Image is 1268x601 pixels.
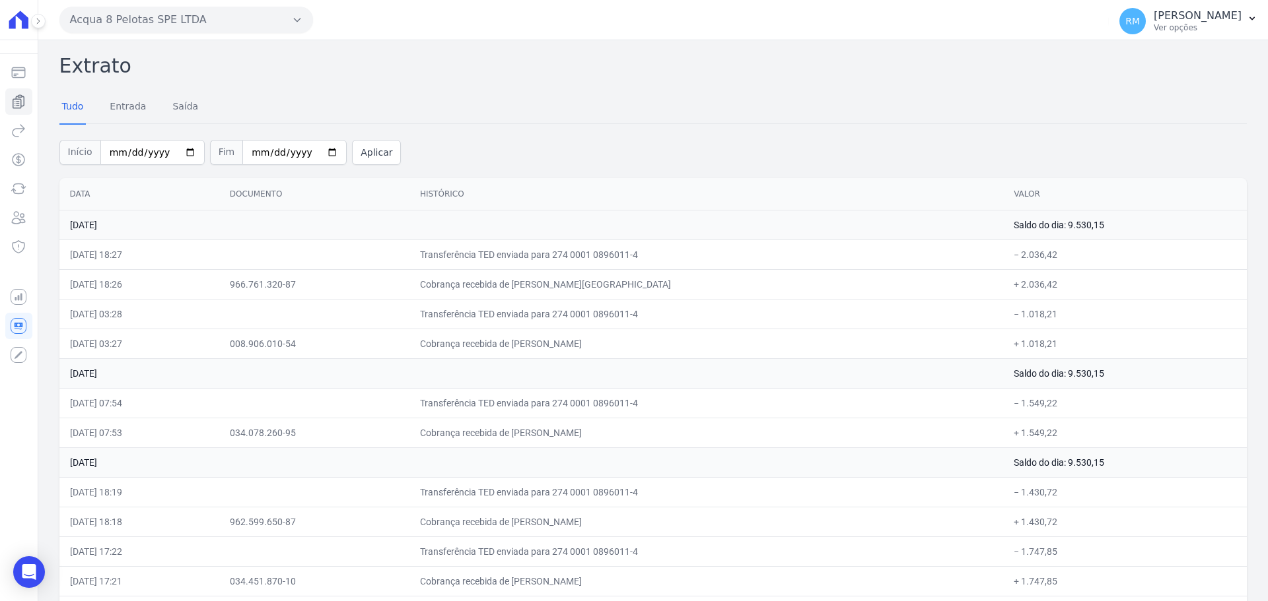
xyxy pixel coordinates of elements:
[11,59,27,368] nav: Sidebar
[409,477,1003,507] td: Transferência TED enviada para 274 0001 0896011-4
[1003,566,1247,596] td: + 1.747,85
[409,566,1003,596] td: Cobrança recebida de [PERSON_NAME]
[59,269,219,299] td: [DATE] 18:26
[13,556,45,588] div: Open Intercom Messenger
[1003,477,1247,507] td: − 1.430,72
[219,329,409,358] td: 008.906.010-54
[1003,388,1247,418] td: − 1.549,22
[59,358,1004,388] td: [DATE]
[409,507,1003,536] td: Cobrança recebida de [PERSON_NAME]
[59,329,219,358] td: [DATE] 03:27
[219,269,409,299] td: 966.761.320-87
[409,178,1003,210] th: Histórico
[210,140,243,165] span: Fim
[59,210,1004,239] td: [DATE]
[59,299,219,329] td: [DATE] 03:28
[1154,22,1242,33] p: Ver opções
[219,178,409,210] th: Documento
[59,418,219,447] td: [DATE] 07:53
[1003,178,1247,210] th: Valor
[59,140,100,165] span: Início
[409,269,1003,299] td: Cobrança recebida de [PERSON_NAME][GEOGRAPHIC_DATA]
[219,566,409,596] td: 034.451.870-10
[1003,447,1247,477] td: Saldo do dia: 9.530,15
[59,7,313,33] button: Acqua 8 Pelotas SPE LTDA
[219,418,409,447] td: 034.078.260-95
[59,178,219,210] th: Data
[1003,269,1247,299] td: + 2.036,42
[1003,507,1247,536] td: + 1.430,72
[59,566,219,596] td: [DATE] 17:21
[409,536,1003,566] td: Transferência TED enviada para 274 0001 0896011-4
[1003,536,1247,566] td: − 1.747,85
[1003,210,1247,239] td: Saldo do dia: 9.530,15
[59,477,219,507] td: [DATE] 18:19
[409,299,1003,329] td: Transferência TED enviada para 274 0001 0896011-4
[1003,239,1247,269] td: − 2.036,42
[409,329,1003,358] td: Cobrança recebida de [PERSON_NAME]
[352,140,401,165] button: Aplicar
[409,418,1003,447] td: Cobrança recebida de [PERSON_NAME]
[219,507,409,536] td: 962.599.650-87
[1003,329,1247,358] td: + 1.018,21
[59,90,87,125] a: Tudo
[107,90,149,125] a: Entrada
[59,447,1004,477] td: [DATE]
[1003,299,1247,329] td: − 1.018,21
[59,51,1247,80] h2: Extrato
[1154,9,1242,22] p: [PERSON_NAME]
[409,239,1003,269] td: Transferência TED enviada para 274 0001 0896011-4
[59,536,219,566] td: [DATE] 17:22
[59,507,219,536] td: [DATE] 18:18
[1003,418,1247,447] td: + 1.549,22
[170,90,201,125] a: Saída
[1125,16,1140,26] span: RM
[59,388,219,418] td: [DATE] 07:54
[1109,3,1268,40] button: RM [PERSON_NAME] Ver opções
[1003,358,1247,388] td: Saldo do dia: 9.530,15
[409,388,1003,418] td: Transferência TED enviada para 274 0001 0896011-4
[59,239,219,269] td: [DATE] 18:27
